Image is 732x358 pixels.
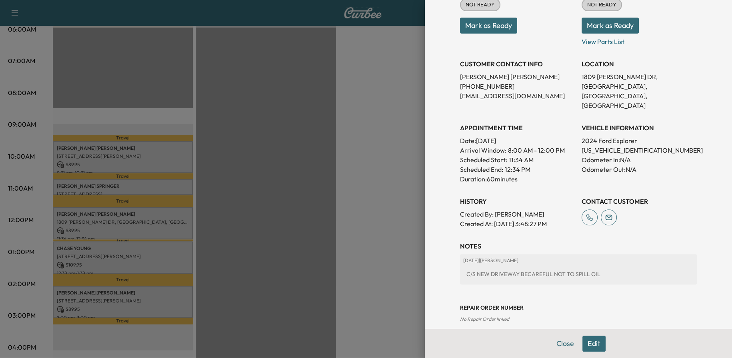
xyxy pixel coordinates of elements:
h3: APPOINTMENT TIME [460,123,575,133]
p: Duration: 60 minutes [460,174,575,184]
div: C/S NEW DRIVEWAY BECAREFUL NOT TO SPILL OIL [463,267,694,281]
button: Mark as Ready [460,18,517,34]
p: 2024 Ford Explorer [582,136,697,145]
span: NOT READY [461,1,500,9]
button: Close [551,336,579,352]
span: 8:00 AM - 12:00 PM [508,145,565,155]
p: View Parts List [582,34,697,46]
h3: CONTACT CUSTOMER [582,197,697,206]
h3: NOTES [460,241,697,251]
h3: History [460,197,575,206]
p: 12:34 PM [505,165,530,174]
h3: VEHICLE INFORMATION [582,123,697,133]
button: Edit [582,336,606,352]
p: [EMAIL_ADDRESS][DOMAIN_NAME] [460,91,575,101]
h3: CUSTOMER CONTACT INFO [460,59,575,69]
p: Scheduled Start: [460,155,507,165]
h3: LOCATION [582,59,697,69]
p: Odometer In: N/A [582,155,697,165]
p: Scheduled End: [460,165,503,174]
p: Date: [DATE] [460,136,575,145]
p: Arrival Window: [460,145,575,155]
p: 1809 [PERSON_NAME] DR, [GEOGRAPHIC_DATA], [GEOGRAPHIC_DATA], [GEOGRAPHIC_DATA] [582,72,697,110]
p: 11:34 AM [509,155,534,165]
p: Created By : [PERSON_NAME] [460,209,575,219]
span: No Repair Order linked [460,316,509,322]
p: [US_VEHICLE_IDENTIFICATION_NUMBER] [582,145,697,155]
p: [PERSON_NAME] [PERSON_NAME] [460,72,575,82]
p: Odometer Out: N/A [582,165,697,174]
p: [DATE] | [PERSON_NAME] [463,257,694,264]
h3: Repair Order number [460,304,697,312]
button: Mark as Ready [582,18,639,34]
p: Created At : [DATE] 3:48:27 PM [460,219,575,229]
p: [PHONE_NUMBER] [460,82,575,91]
span: NOT READY [582,1,621,9]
